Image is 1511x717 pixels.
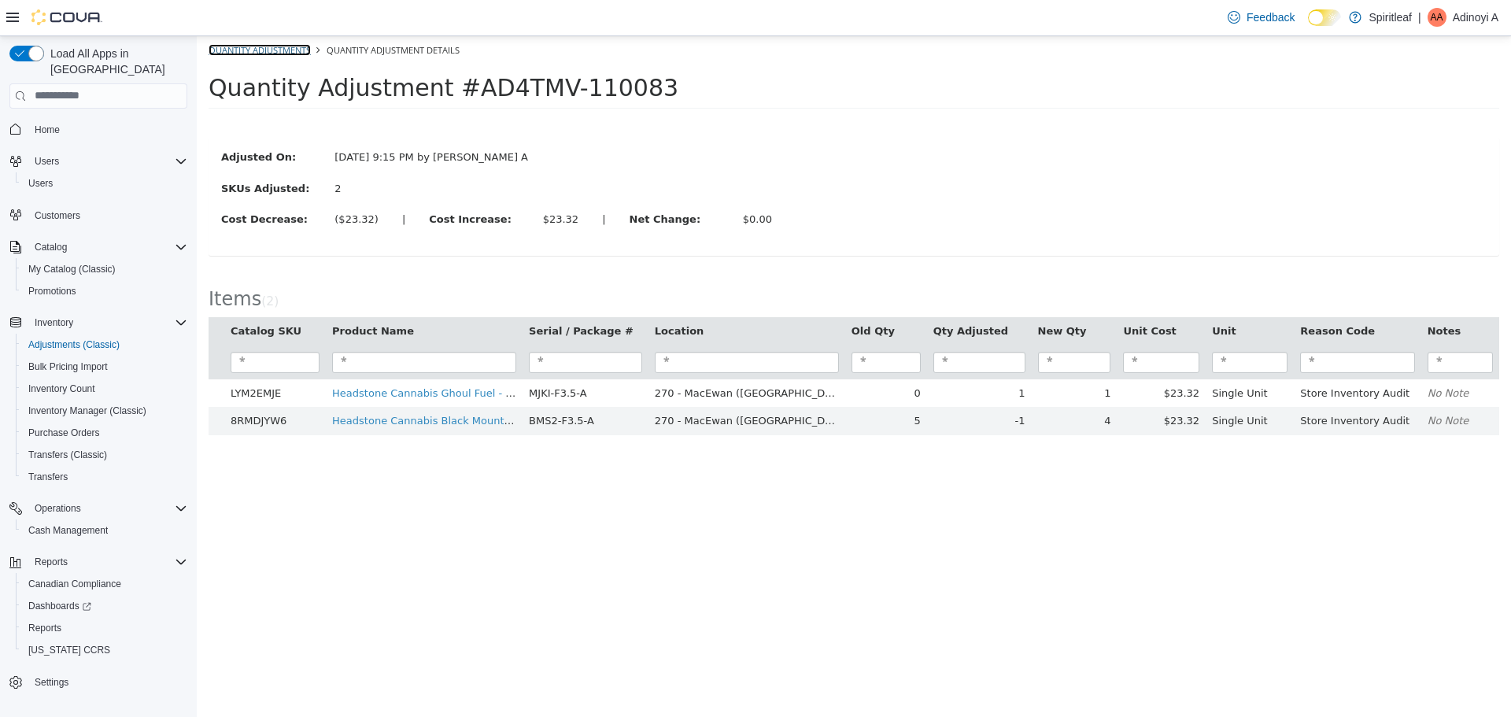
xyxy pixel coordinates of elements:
[730,371,835,399] td: -1
[28,600,91,612] span: Dashboards
[28,553,74,571] button: Reports
[16,639,194,661] button: [US_STATE] CCRS
[28,205,187,225] span: Customers
[35,209,80,222] span: Customers
[12,38,482,65] span: Quantity Adjustment #AD4TMV-110083
[1231,379,1273,390] em: No Note
[22,619,187,638] span: Reports
[835,343,921,371] td: 1
[16,258,194,280] button: My Catalog (Classic)
[28,152,187,171] span: Users
[28,383,95,395] span: Inventory Count
[28,499,87,518] button: Operations
[920,343,1009,371] td: $23.32
[28,177,53,190] span: Users
[22,521,187,540] span: Cash Management
[28,471,68,483] span: Transfers
[1247,9,1295,25] span: Feedback
[31,9,102,25] img: Cova
[28,238,187,257] span: Catalog
[22,445,187,464] span: Transfers (Classic)
[28,405,146,417] span: Inventory Manager (Classic)
[1097,371,1224,399] td: Store Inventory Audit
[1308,26,1309,27] span: Dark Mode
[69,258,77,272] span: 2
[3,671,194,693] button: Settings
[648,343,730,371] td: 0
[1097,343,1224,371] td: Store Inventory Audit
[737,287,815,303] button: Qty Adjusted
[28,673,75,692] a: Settings
[22,379,187,398] span: Inventory Count
[28,206,87,225] a: Customers
[22,468,74,486] a: Transfers
[3,204,194,227] button: Customers
[458,351,655,363] span: 270 - MacEwan ([GEOGRAPHIC_DATA])
[22,401,153,420] a: Inventory Manager (Classic)
[126,113,343,129] div: [DATE] 9:15 PM by [PERSON_NAME] A
[12,252,65,274] span: Items
[22,423,106,442] a: Purchase Orders
[346,176,382,191] div: $23.32
[1221,2,1301,33] a: Feedback
[135,287,220,303] button: Product Name
[28,238,73,257] button: Catalog
[28,120,187,139] span: Home
[730,343,835,371] td: 1
[3,551,194,573] button: Reports
[393,176,420,191] label: |
[926,287,982,303] button: Unit Cost
[16,617,194,639] button: Reports
[28,338,120,351] span: Adjustments (Classic)
[326,343,452,371] td: MJKI-F3.5-A
[28,371,129,399] td: 8RMDJYW6
[655,287,701,303] button: Old Qty
[34,287,108,303] button: Catalog SKU
[326,371,452,399] td: BMS2-F3.5-A
[28,120,66,139] a: Home
[35,124,60,136] span: Home
[16,356,194,378] button: Bulk Pricing Import
[22,335,187,354] span: Adjustments (Classic)
[1009,343,1097,371] td: Single Unit
[22,282,83,301] a: Promotions
[16,334,194,356] button: Adjustments (Classic)
[65,258,82,272] small: ( )
[22,619,68,638] a: Reports
[28,313,187,332] span: Inventory
[1369,8,1412,27] p: Spiritleaf
[22,260,122,279] a: My Catalog (Classic)
[28,449,107,461] span: Transfers (Classic)
[1015,287,1042,303] button: Unit
[16,466,194,488] button: Transfers
[332,287,440,303] button: Serial / Package #
[22,401,187,420] span: Inventory Manager (Classic)
[22,597,98,615] a: Dashboards
[16,519,194,541] button: Cash Management
[16,172,194,194] button: Users
[1308,9,1341,26] input: Dark Mode
[130,8,263,20] span: Quantity Adjustment Details
[3,497,194,519] button: Operations
[44,46,187,77] span: Load All Apps in [GEOGRAPHIC_DATA]
[22,597,187,615] span: Dashboards
[16,422,194,444] button: Purchase Orders
[16,400,194,422] button: Inventory Manager (Classic)
[22,260,187,279] span: My Catalog (Classic)
[22,174,187,193] span: Users
[16,595,194,617] a: Dashboards
[12,8,114,20] a: Quantity Adjustments
[1103,287,1181,303] button: Reason Code
[1231,287,1267,303] button: Notes
[138,176,182,191] div: ($23.32)
[920,371,1009,399] td: $23.32
[1418,8,1421,27] p: |
[28,285,76,298] span: Promotions
[220,176,334,191] label: Cost Increase:
[458,379,655,390] span: 270 - MacEwan ([GEOGRAPHIC_DATA])
[35,155,59,168] span: Users
[35,241,67,253] span: Catalog
[458,287,510,303] button: Location
[28,499,187,518] span: Operations
[1009,371,1097,399] td: Single Unit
